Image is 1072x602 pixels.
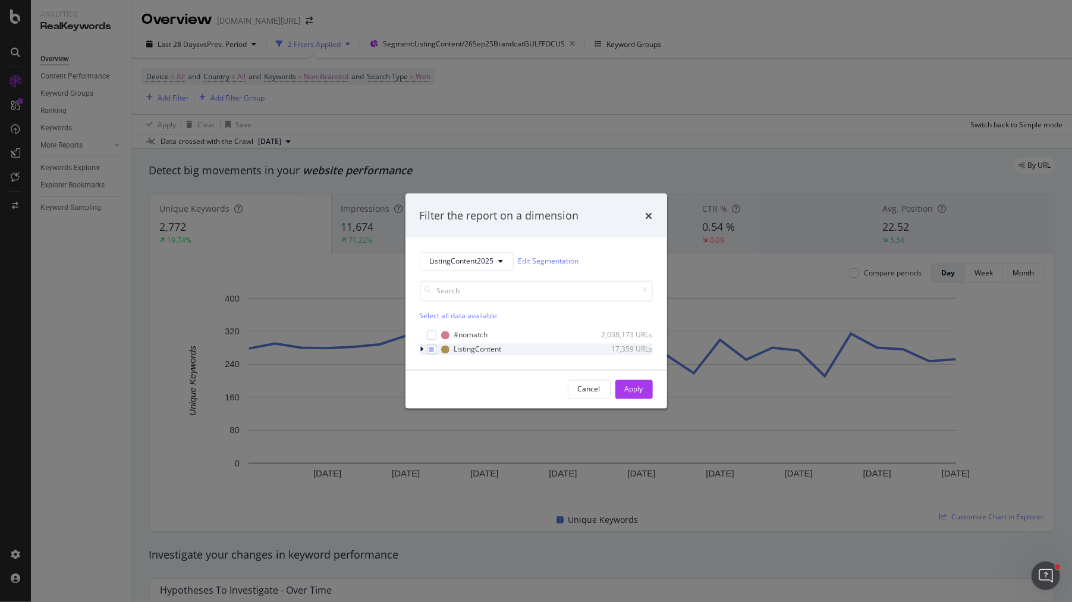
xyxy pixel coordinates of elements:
[578,384,601,394] div: Cancel
[430,256,494,266] span: ListingContent2025
[646,208,653,224] div: times
[454,344,502,355] div: ListingContent
[595,330,653,340] div: 2,038,173 URLs
[615,380,653,399] button: Apply
[405,194,667,409] div: modal
[420,311,653,321] div: Select all data available
[420,280,653,301] input: Search
[625,384,643,394] div: Apply
[420,252,514,271] button: ListingContent2025
[454,330,488,340] div: #nomatch
[518,255,579,268] a: Edit Segmentation
[1032,562,1060,590] iframe: Intercom live chat
[595,344,653,355] div: 17,359 URLs
[568,380,611,399] button: Cancel
[420,208,579,224] div: Filter the report on a dimension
